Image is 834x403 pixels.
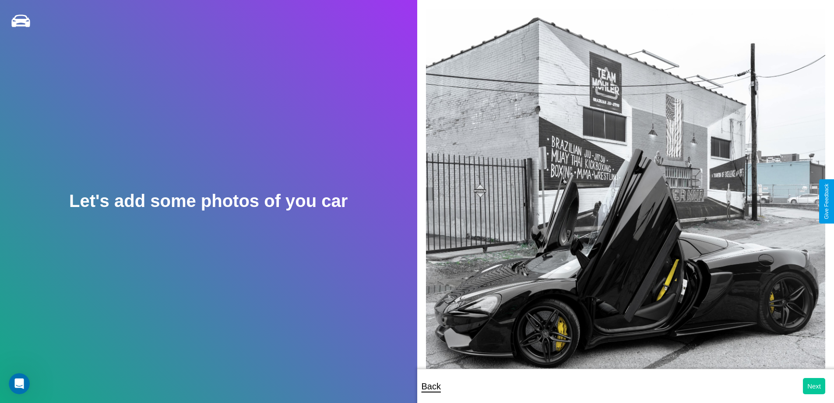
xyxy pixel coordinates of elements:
[803,378,825,394] button: Next
[69,191,348,211] h2: Let's add some photos of you car
[9,373,30,394] iframe: Intercom live chat
[823,184,830,219] div: Give Feedback
[426,9,826,385] img: posted
[422,378,441,394] p: Back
